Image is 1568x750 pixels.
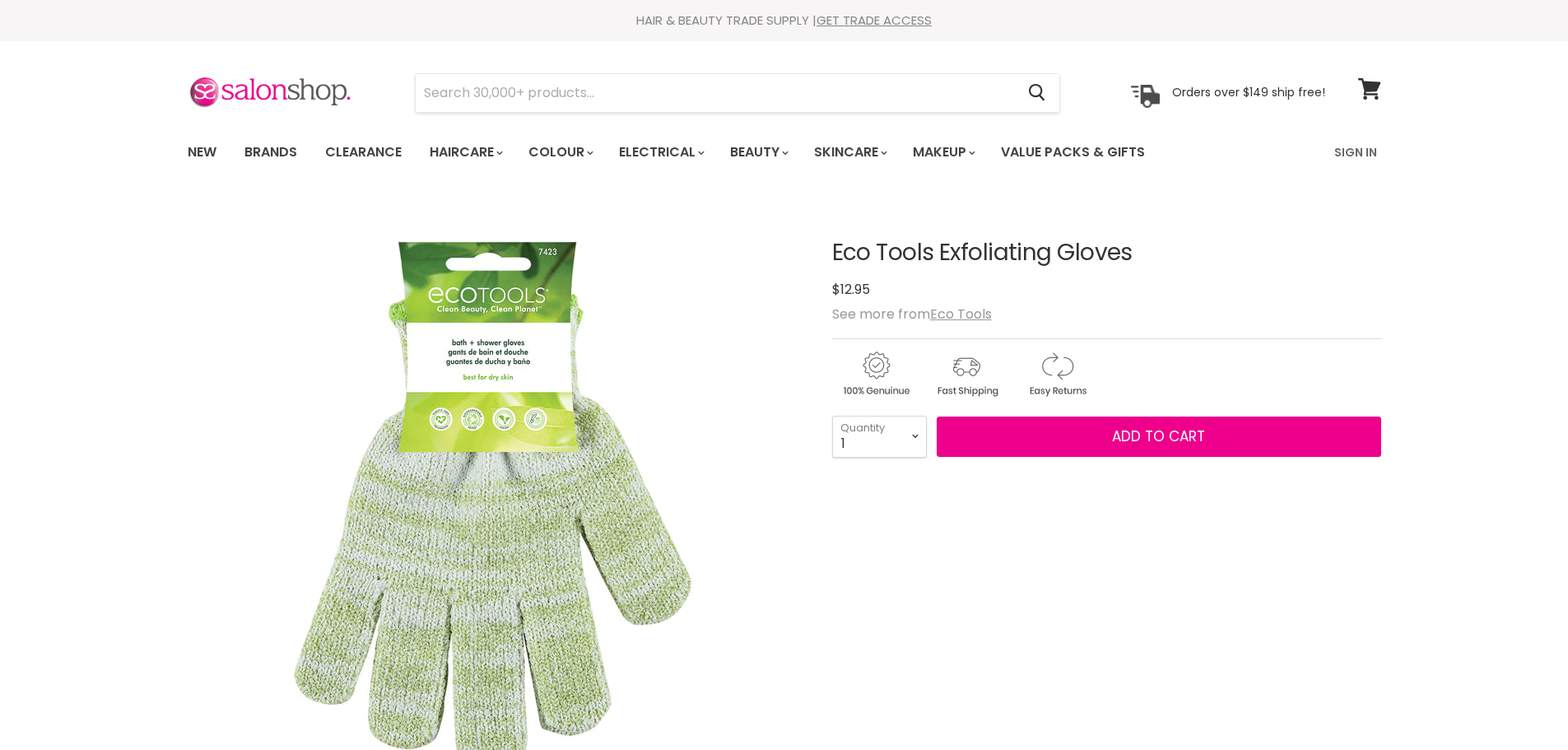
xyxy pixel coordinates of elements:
[989,135,1157,170] a: Value Packs & Gifts
[930,305,992,324] a: Eco Tools
[718,135,798,170] a: Beauty
[415,73,1060,113] form: Product
[313,135,414,170] a: Clearance
[232,135,309,170] a: Brands
[832,305,992,324] span: See more from
[832,280,870,299] span: $12.95
[1016,74,1059,112] button: Search
[167,128,1402,176] nav: Main
[832,349,919,399] img: genuine.gif
[900,135,985,170] a: Makeup
[516,135,603,170] a: Colour
[175,128,1241,176] ul: Main menu
[1112,426,1205,446] span: Add to cart
[417,135,513,170] a: Haircare
[167,12,1402,29] div: HAIR & BEAUTY TRADE SUPPLY |
[1172,85,1325,100] p: Orders over $149 ship free!
[175,135,229,170] a: New
[607,135,714,170] a: Electrical
[817,12,932,29] a: GET TRADE ACCESS
[923,349,1010,399] img: shipping.gif
[937,417,1381,458] button: Add to cart
[1013,349,1100,399] img: returns.gif
[1324,135,1387,170] a: Sign In
[802,135,897,170] a: Skincare
[832,416,927,457] select: Quantity
[832,240,1381,266] h1: Eco Tools Exfoliating Gloves
[416,74,1016,112] input: Search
